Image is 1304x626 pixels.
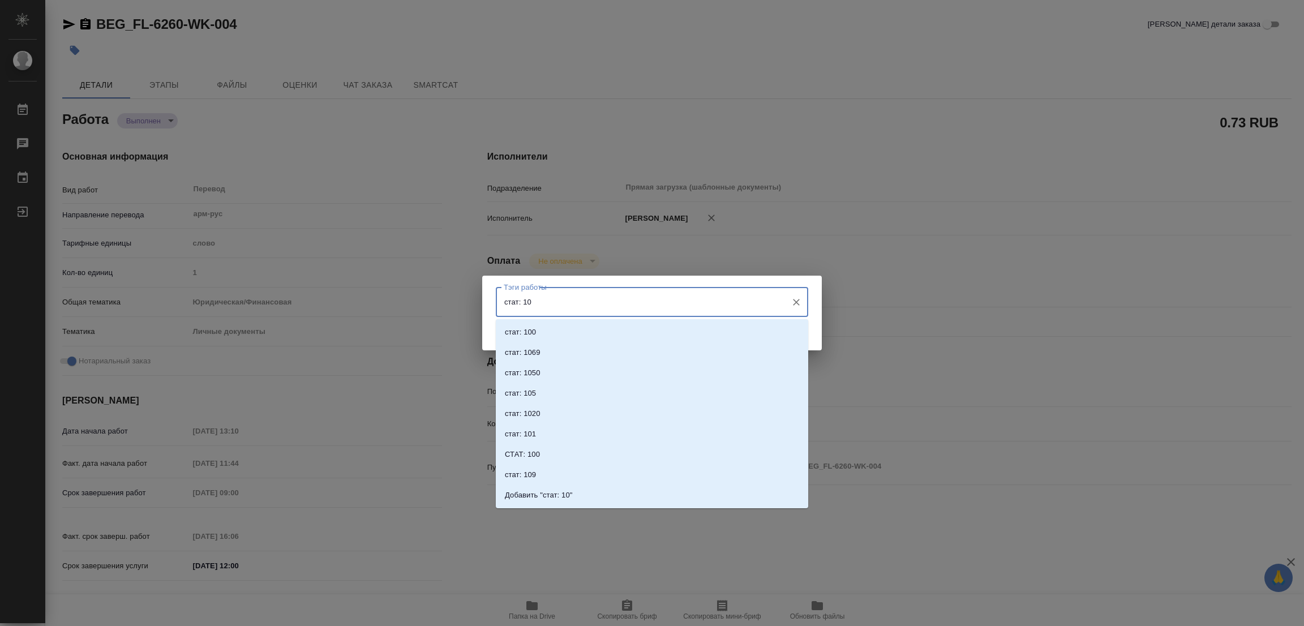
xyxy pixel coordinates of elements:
p: стат: 1050 [505,367,541,379]
p: стат: 101 [505,428,536,440]
p: стат: 1069 [505,347,541,358]
p: стат: 1020 [505,408,541,419]
p: стат: 105 [505,388,536,399]
button: Очистить [788,294,804,310]
p: Добавить "стат: 10" [505,490,573,501]
p: СТАТ: 100 [505,449,540,460]
p: стат: 100 [505,327,536,338]
p: стат: 109 [505,469,536,481]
